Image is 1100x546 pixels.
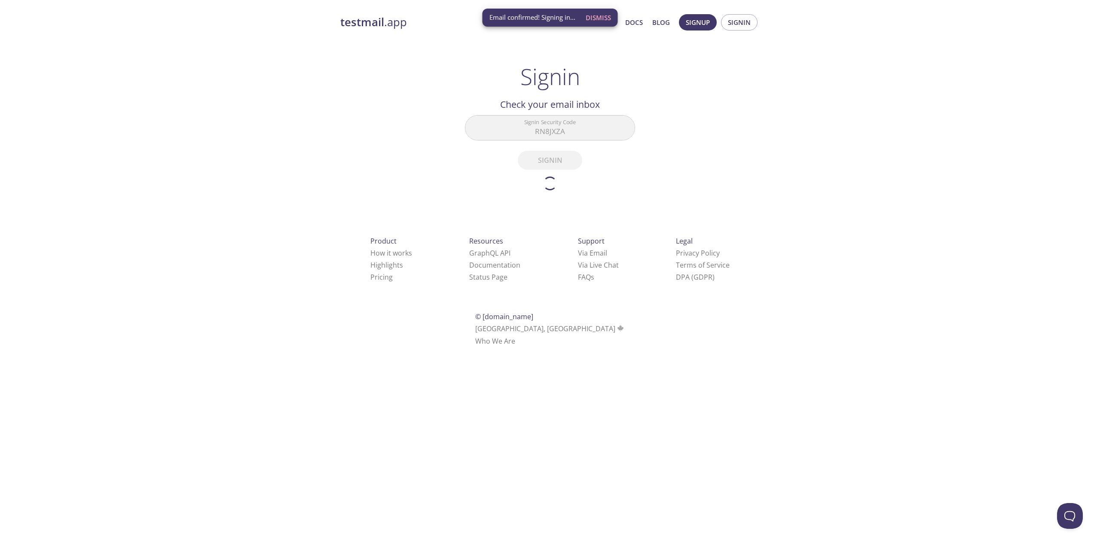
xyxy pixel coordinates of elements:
[475,324,625,333] span: [GEOGRAPHIC_DATA], [GEOGRAPHIC_DATA]
[469,248,510,258] a: GraphQL API
[469,272,507,282] a: Status Page
[578,248,607,258] a: Via Email
[686,17,710,28] span: Signup
[582,9,614,26] button: Dismiss
[370,272,393,282] a: Pricing
[591,272,594,282] span: s
[340,15,384,30] strong: testmail
[469,260,520,270] a: Documentation
[578,272,594,282] a: FAQ
[625,17,643,28] a: Docs
[578,260,619,270] a: Via Live Chat
[676,236,693,246] span: Legal
[652,17,670,28] a: Blog
[370,236,397,246] span: Product
[676,272,715,282] a: DPA (GDPR)
[469,236,503,246] span: Resources
[578,236,605,246] span: Support
[370,248,412,258] a: How it works
[1057,503,1083,529] iframe: Help Scout Beacon - Open
[465,97,635,112] h2: Check your email inbox
[728,17,751,28] span: Signin
[475,336,515,346] a: Who We Are
[679,14,717,31] button: Signup
[489,13,575,22] span: Email confirmed! Signing in...
[676,248,720,258] a: Privacy Policy
[586,12,611,23] span: Dismiss
[676,260,730,270] a: Terms of Service
[520,64,580,89] h1: Signin
[721,14,758,31] button: Signin
[475,312,533,321] span: © [DOMAIN_NAME]
[370,260,403,270] a: Highlights
[340,15,542,30] a: testmail.app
